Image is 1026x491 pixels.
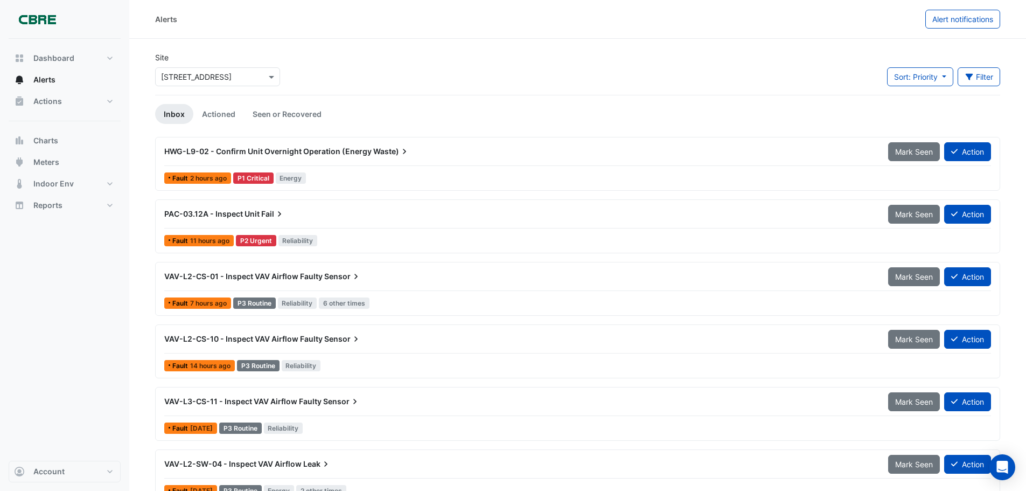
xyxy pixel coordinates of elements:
[190,174,227,182] span: Mon 15-Sep-2025 05:37 AEST
[233,298,276,309] div: P3 Routine
[9,47,121,69] button: Dashboard
[155,13,177,25] div: Alerts
[236,235,276,246] div: P2 Urgent
[888,330,940,349] button: Mark Seen
[33,96,62,107] span: Actions
[164,397,322,406] span: VAV-L3-CS-11 - Inspect VAV Airflow Faulty
[895,272,933,281] span: Mark Seen
[14,53,25,64] app-icon: Dashboard
[944,205,991,224] button: Action
[14,157,25,168] app-icon: Meters
[9,173,121,195] button: Indoor Env
[282,360,321,371] span: Reliability
[261,209,285,219] span: Fail
[190,299,227,307] span: Mon 15-Sep-2025 00:34 AEST
[9,461,121,482] button: Account
[895,210,933,219] span: Mark Seen
[237,360,280,371] div: P3 Routine
[193,104,244,124] a: Actioned
[172,300,190,307] span: Fault
[155,104,193,124] a: Inbox
[373,146,410,157] span: Waste)
[925,10,1000,29] button: Alert notifications
[172,238,190,244] span: Fault
[33,53,74,64] span: Dashboard
[894,72,938,81] span: Sort: Priority
[944,267,991,286] button: Action
[9,195,121,216] button: Reports
[164,209,260,218] span: PAC-03.12A - Inspect Unit
[155,52,169,63] label: Site
[887,67,953,86] button: Sort: Priority
[9,151,121,173] button: Meters
[895,147,933,156] span: Mark Seen
[989,454,1015,480] div: Open Intercom Messenger
[944,455,991,474] button: Action
[888,392,940,411] button: Mark Seen
[14,200,25,211] app-icon: Reports
[324,334,361,344] span: Sensor
[324,271,361,282] span: Sensor
[164,272,323,281] span: VAV-L2-CS-01 - Inspect VAV Airflow Faulty
[172,425,190,432] span: Fault
[33,135,58,146] span: Charts
[14,178,25,189] app-icon: Indoor Env
[164,334,323,343] span: VAV-L2-CS-10 - Inspect VAV Airflow Faulty
[190,362,231,370] span: Sun 14-Sep-2025 17:20 AEST
[233,172,274,184] div: P1 Critical
[278,235,318,246] span: Reliability
[33,200,62,211] span: Reports
[164,147,372,156] span: HWG-L9-02 - Confirm Unit Overnight Operation (Energy
[244,104,330,124] a: Seen or Recovered
[172,175,190,182] span: Fault
[323,396,360,407] span: Sensor
[190,237,229,245] span: Sun 14-Sep-2025 21:05 AEST
[319,298,369,309] span: 6 other times
[14,96,25,107] app-icon: Actions
[264,423,303,434] span: Reliability
[278,298,317,309] span: Reliability
[33,157,59,168] span: Meters
[9,91,121,112] button: Actions
[888,205,940,224] button: Mark Seen
[895,460,933,469] span: Mark Seen
[895,335,933,344] span: Mark Seen
[958,67,1001,86] button: Filter
[9,69,121,91] button: Alerts
[944,330,991,349] button: Action
[33,466,65,477] span: Account
[276,172,306,184] span: Energy
[219,423,262,434] div: P3 Routine
[888,455,940,474] button: Mark Seen
[33,74,55,85] span: Alerts
[888,142,940,161] button: Mark Seen
[944,392,991,411] button: Action
[190,424,213,432] span: Sun 14-Sep-2025 06:50 AEST
[14,74,25,85] app-icon: Alerts
[944,142,991,161] button: Action
[9,130,121,151] button: Charts
[164,459,302,468] span: VAV-L2-SW-04 - Inspect VAV Airflow
[14,135,25,146] app-icon: Charts
[13,9,61,30] img: Company Logo
[932,15,993,24] span: Alert notifications
[895,397,933,406] span: Mark Seen
[172,363,190,369] span: Fault
[303,459,331,469] span: Leak
[33,178,74,189] span: Indoor Env
[888,267,940,286] button: Mark Seen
